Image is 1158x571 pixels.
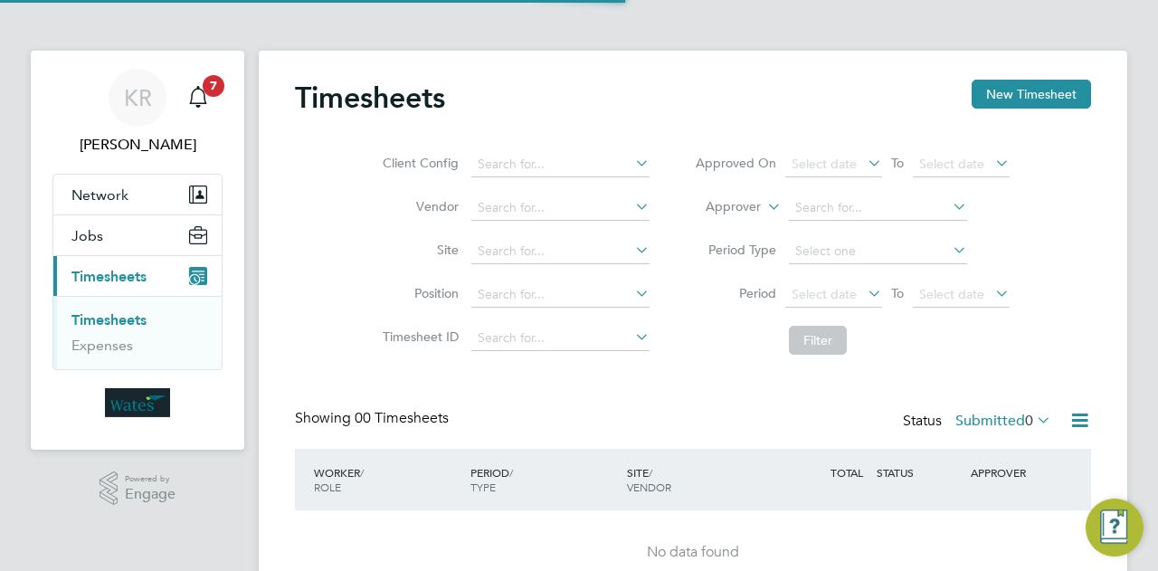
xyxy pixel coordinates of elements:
button: Filter [789,326,847,355]
span: Select date [919,156,984,172]
span: Select date [792,156,857,172]
span: VENDOR [627,480,671,494]
input: Search for... [471,152,650,177]
span: Powered by [125,471,176,487]
label: Timesheet ID [377,328,459,345]
label: Period [695,285,776,301]
input: Search for... [471,239,650,264]
div: PERIOD [466,456,622,503]
span: Engage [125,487,176,502]
div: APPROVER [966,456,1060,489]
div: Status [903,409,1055,434]
span: ROLE [314,480,341,494]
span: / [649,465,652,480]
a: Expenses [71,337,133,354]
input: Search for... [471,282,650,308]
input: Search for... [471,195,650,221]
span: TYPE [470,480,496,494]
button: Timesheets [53,256,222,296]
div: Timesheets [53,296,222,369]
div: SITE [622,456,779,503]
a: 7 [180,69,216,127]
div: No data found [313,543,1073,562]
div: WORKER [309,456,466,503]
label: Approved On [695,155,776,171]
span: Timesheets [71,268,147,285]
span: Select date [919,286,984,302]
span: KR [124,86,152,109]
span: Select date [792,286,857,302]
label: Position [377,285,459,301]
div: STATUS [872,456,966,489]
button: Jobs [53,215,222,255]
span: 0 [1025,412,1033,430]
button: Engage Resource Center [1086,499,1144,557]
button: Network [53,175,222,214]
a: KR[PERSON_NAME] [52,69,223,156]
label: Vendor [377,198,459,214]
span: / [360,465,364,480]
input: Select one [789,239,967,264]
span: 00 Timesheets [355,409,449,427]
nav: Main navigation [31,51,244,450]
label: Submitted [955,412,1051,430]
span: Jobs [71,227,103,244]
img: wates-logo-retina.png [105,388,170,417]
input: Search for... [789,195,967,221]
label: Approver [679,198,761,216]
span: To [886,281,909,305]
a: Go to home page [52,388,223,417]
span: To [886,151,909,175]
label: Site [377,242,459,258]
span: 7 [203,75,224,97]
div: Showing [295,409,452,428]
button: New Timesheet [972,80,1091,109]
span: TOTAL [831,465,863,480]
a: Powered byEngage [100,471,176,506]
span: / [509,465,513,480]
label: Client Config [377,155,459,171]
label: Period Type [695,242,776,258]
span: Kira Reeder [52,134,223,156]
span: Network [71,186,128,204]
input: Search for... [471,326,650,351]
h2: Timesheets [295,80,445,116]
a: Timesheets [71,311,147,328]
